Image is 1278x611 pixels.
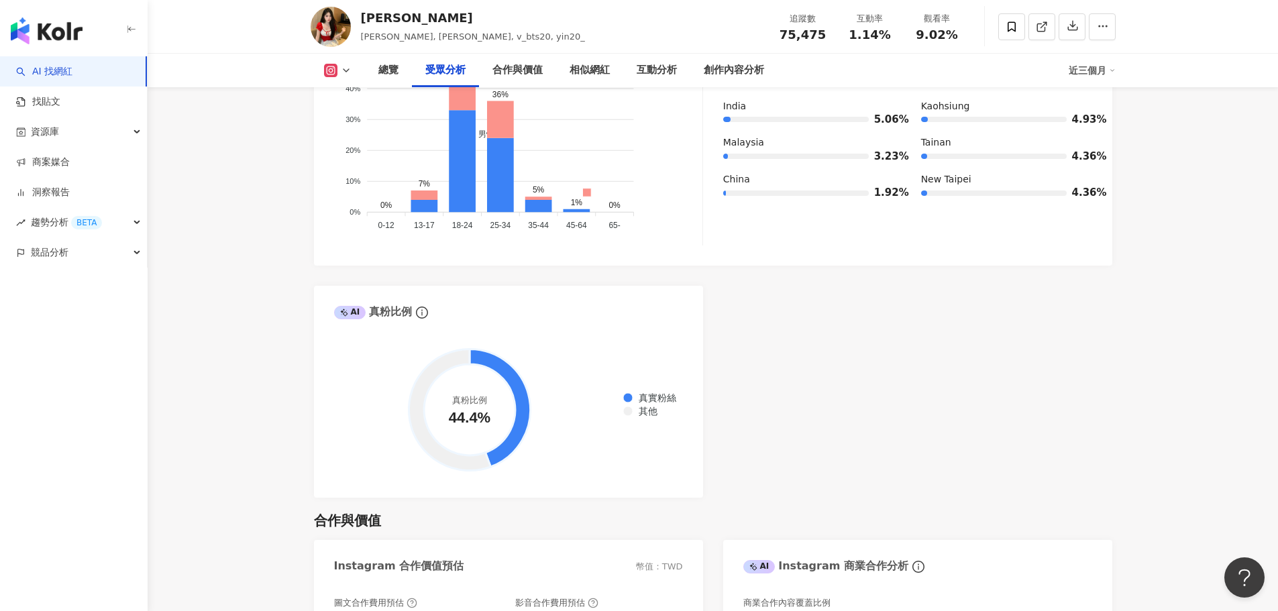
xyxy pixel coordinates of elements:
[874,188,894,198] span: 1.92%
[361,32,585,42] span: [PERSON_NAME], [PERSON_NAME], v_bts20, yin20_
[16,156,70,169] a: 商案媒合
[849,28,890,42] span: 1.14%
[16,65,72,78] a: searchAI 找網紅
[874,78,894,88] span: 7.24%
[874,115,894,125] span: 5.06%
[490,221,511,230] tspan: 25-34
[780,27,826,42] span: 75,475
[723,136,894,150] div: Malaysia
[629,392,676,403] span: 真實粉絲
[361,9,585,26] div: [PERSON_NAME]
[345,115,360,123] tspan: 30%
[11,17,83,44] img: logo
[334,559,464,573] div: Instagram 合作價值預估
[345,84,360,92] tspan: 40%
[16,186,70,199] a: 洞察報告
[743,559,908,573] div: Instagram 商業合作分析
[334,597,417,609] div: 圖文合作費用預估
[916,28,957,42] span: 9.02%
[16,218,25,227] span: rise
[31,117,59,147] span: 資源庫
[378,62,398,78] div: 總覽
[723,100,894,113] div: India
[1072,115,1092,125] span: 4.93%
[425,62,466,78] div: 受眾分析
[912,12,963,25] div: 觀看率
[515,597,598,609] div: 影音合作費用預估
[492,62,543,78] div: 合作與價值
[723,173,894,186] div: China
[350,208,360,216] tspan: 0%
[921,136,1092,150] div: Tainan
[636,561,683,573] div: 幣值：TWD
[31,237,68,268] span: 競品分析
[414,221,435,230] tspan: 13-17
[528,221,549,230] tspan: 35-44
[743,597,831,609] div: 商業合作內容覆蓋比例
[629,406,657,416] span: 其他
[910,559,926,575] span: info-circle
[311,7,351,47] img: KOL Avatar
[414,304,430,321] span: info-circle
[1069,60,1116,81] div: 近三個月
[1072,152,1092,162] span: 4.36%
[778,12,829,25] div: 追蹤數
[16,95,60,109] a: 找貼文
[31,207,102,237] span: 趨勢分析
[743,560,776,573] div: AI
[451,221,472,230] tspan: 18-24
[334,304,413,319] div: 真粉比例
[704,62,764,78] div: 創作內容分析
[570,62,610,78] div: 相似網紅
[874,152,894,162] span: 3.23%
[314,511,381,530] div: 合作與價值
[637,62,677,78] div: 互動分析
[921,173,1092,186] div: New Taipei
[921,100,1092,113] div: Kaohsiung
[608,221,620,230] tspan: 65-
[1224,557,1265,598] iframe: Help Scout Beacon - Open
[566,221,587,230] tspan: 45-64
[345,146,360,154] tspan: 20%
[845,12,896,25] div: 互動率
[71,216,102,229] div: BETA
[468,129,494,139] span: 男性
[378,221,394,230] tspan: 0-12
[1072,78,1092,88] span: 5.01%
[1072,188,1092,198] span: 4.36%
[334,306,366,319] div: AI
[345,177,360,185] tspan: 10%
